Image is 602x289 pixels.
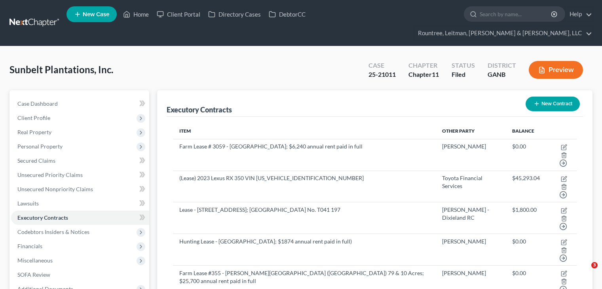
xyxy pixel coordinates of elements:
[526,97,580,111] button: New Contract
[17,157,55,164] span: Secured Claims
[480,7,552,21] input: Search by name...
[204,7,265,21] a: Directory Cases
[436,123,506,139] th: Other Party
[119,7,153,21] a: Home
[408,61,439,70] div: Chapter
[11,154,149,168] a: Secured Claims
[17,214,68,221] span: Executory Contracts
[506,139,546,171] td: $0.00
[173,139,436,171] td: Farm Lease # 3059 - [GEOGRAPHIC_DATA]; $6,240 annual rent paid in full
[436,234,506,266] td: [PERSON_NAME]
[436,202,506,234] td: [PERSON_NAME] - Dixieland RC
[11,211,149,225] a: Executory Contracts
[436,139,506,171] td: [PERSON_NAME]
[17,143,63,150] span: Personal Property
[17,186,93,192] span: Unsecured Nonpriority Claims
[488,70,516,79] div: GANB
[452,61,475,70] div: Status
[368,70,396,79] div: 25-21011
[17,200,39,207] span: Lawsuits
[17,257,53,264] span: Miscellaneous
[506,171,546,202] td: $45,293.04
[173,202,436,234] td: Lease - [STREET_ADDRESS]; [GEOGRAPHIC_DATA] No. T041 197
[265,7,310,21] a: DebtorCC
[11,268,149,282] a: SOFA Review
[452,70,475,79] div: Filed
[17,100,58,107] span: Case Dashboard
[591,262,598,268] span: 3
[17,114,50,121] span: Client Profile
[432,70,439,78] span: 11
[173,171,436,202] td: (Lease) 2023 Lexus RX 350 VIN [US_VEHICLE_IDENTIFICATION_NUMBER]
[11,168,149,182] a: Unsecured Priority Claims
[17,129,51,135] span: Real Property
[83,11,109,17] span: New Case
[506,123,546,139] th: Balance
[153,7,204,21] a: Client Portal
[414,26,592,40] a: Rountree, Leitman, [PERSON_NAME] & [PERSON_NAME], LLC
[173,234,436,266] td: Hunting Lease - [GEOGRAPHIC_DATA]; $1874 annual rent paid in full)
[488,61,516,70] div: District
[408,70,439,79] div: Chapter
[17,243,42,249] span: Financials
[17,271,50,278] span: SOFA Review
[11,196,149,211] a: Lawsuits
[11,97,149,111] a: Case Dashboard
[173,123,436,139] th: Item
[167,105,232,114] div: Executory Contracts
[9,64,113,75] span: Sunbelt Plantations, Inc.
[529,61,583,79] button: Preview
[17,228,89,235] span: Codebtors Insiders & Notices
[368,61,396,70] div: Case
[506,234,546,266] td: $0.00
[11,182,149,196] a: Unsecured Nonpriority Claims
[575,262,594,281] iframe: Intercom live chat
[17,171,83,178] span: Unsecured Priority Claims
[566,7,592,21] a: Help
[436,171,506,202] td: Toyota Financial Services
[506,202,546,234] td: $1,800.00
